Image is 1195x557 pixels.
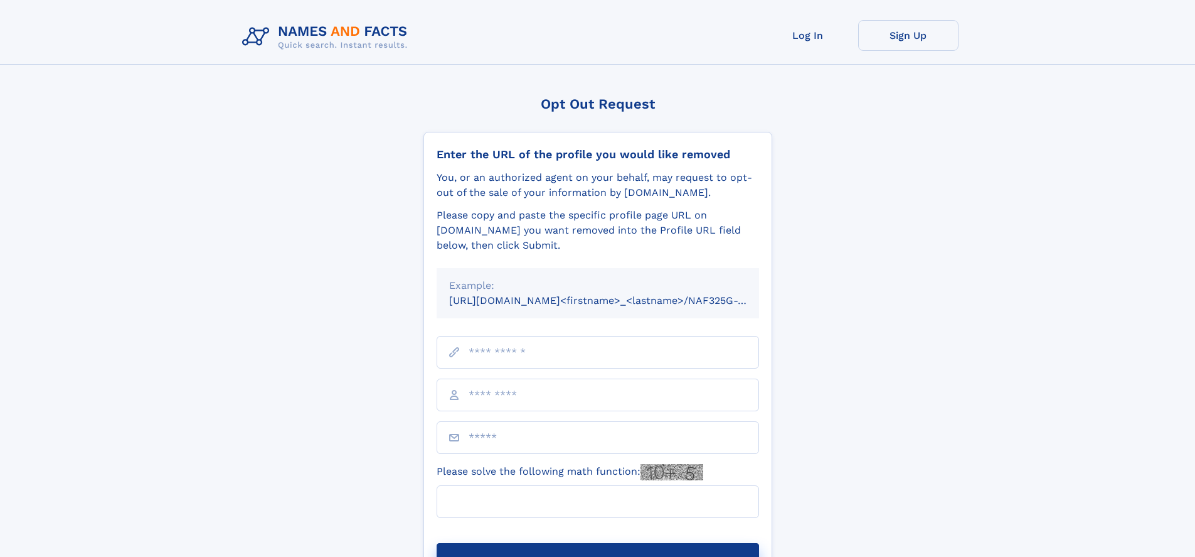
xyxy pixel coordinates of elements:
[449,278,746,293] div: Example:
[758,20,858,51] a: Log In
[423,96,772,112] div: Opt Out Request
[858,20,959,51] a: Sign Up
[437,208,759,253] div: Please copy and paste the specific profile page URL on [DOMAIN_NAME] you want removed into the Pr...
[237,20,418,54] img: Logo Names and Facts
[437,170,759,200] div: You, or an authorized agent on your behalf, may request to opt-out of the sale of your informatio...
[437,464,703,480] label: Please solve the following math function:
[449,295,783,306] small: [URL][DOMAIN_NAME]<firstname>_<lastname>/NAF325G-xxxxxxxx
[437,148,759,161] div: Enter the URL of the profile you would like removed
